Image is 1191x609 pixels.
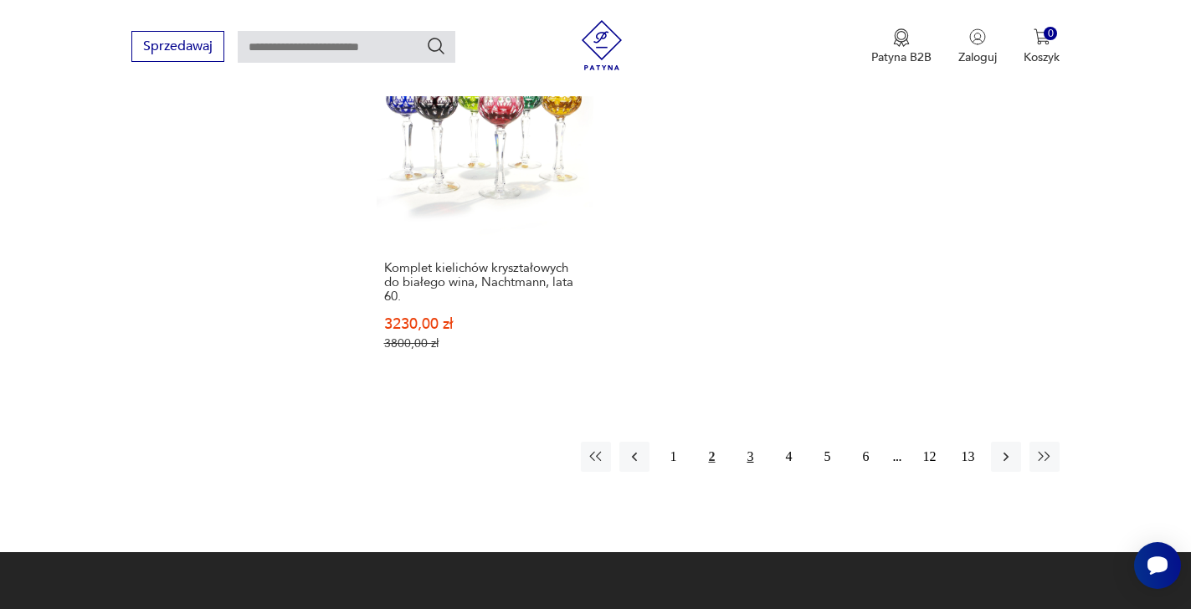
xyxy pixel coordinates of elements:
[377,31,593,383] a: SaleKomplet kielichów kryształowych do białego wina, Nachtmann, lata 60.Komplet kielichów kryszta...
[1024,49,1060,65] p: Koszyk
[384,317,586,331] p: 3230,00 zł
[871,49,932,65] p: Patyna B2B
[952,442,983,472] button: 13
[1134,542,1181,589] iframe: Smartsupp widget button
[812,442,842,472] button: 5
[131,42,224,54] a: Sprzedawaj
[773,442,803,472] button: 4
[426,36,446,56] button: Szukaj
[958,49,997,65] p: Zaloguj
[131,31,224,62] button: Sprzedawaj
[969,28,986,45] img: Ikonka użytkownika
[1034,28,1050,45] img: Ikona koszyka
[1024,28,1060,65] button: 0Koszyk
[1044,27,1058,41] div: 0
[577,20,627,70] img: Patyna - sklep z meblami i dekoracjami vintage
[893,28,910,47] img: Ikona medalu
[735,442,765,472] button: 3
[696,442,726,472] button: 2
[658,442,688,472] button: 1
[914,442,944,472] button: 12
[871,28,932,65] a: Ikona medaluPatyna B2B
[850,442,880,472] button: 6
[384,336,586,351] p: 3800,00 zł
[384,261,586,304] h3: Komplet kielichów kryształowych do białego wina, Nachtmann, lata 60.
[958,28,997,65] button: Zaloguj
[871,28,932,65] button: Patyna B2B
